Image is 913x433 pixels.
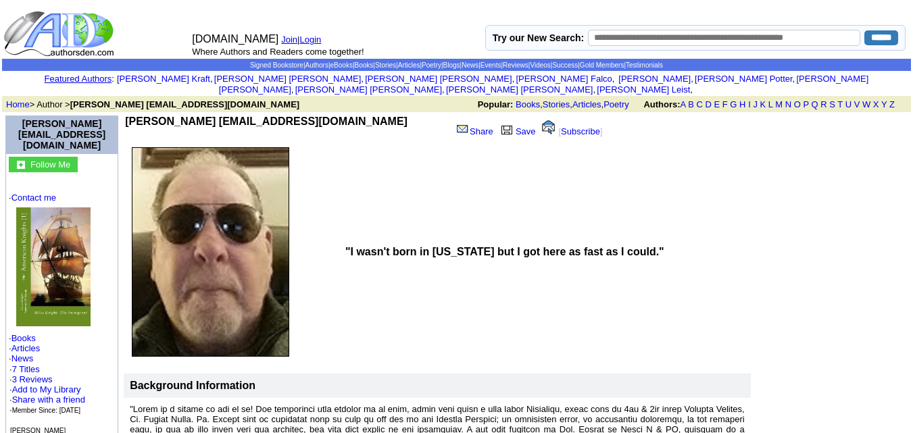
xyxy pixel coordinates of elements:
font: Member Since: [DATE] [12,407,81,414]
a: Success [552,61,578,69]
a: M [775,99,783,109]
a: Gold Members [580,61,624,69]
a: [PERSON_NAME] [EMAIL_ADDRESS][DOMAIN_NAME] [18,118,105,151]
a: Authors [305,61,328,69]
img: alert.gif [542,120,555,134]
a: Events [480,61,501,69]
font: i [364,76,365,83]
a: Testimonials [626,61,663,69]
a: [PERSON_NAME] [PERSON_NAME] [295,84,442,95]
a: Videos [530,61,550,69]
a: V [854,99,860,109]
img: share_page.gif [457,124,468,134]
a: R [820,99,826,109]
a: Subscribe [561,126,600,136]
a: [PERSON_NAME] Potter [695,74,793,84]
b: Authors: [643,99,680,109]
b: [PERSON_NAME] [EMAIL_ADDRESS][DOMAIN_NAME] [70,99,299,109]
font: i [293,86,295,94]
font: i [514,76,516,83]
a: Articles [572,99,601,109]
b: Popular: [478,99,514,109]
img: gc.jpg [17,161,25,169]
a: A [681,99,686,109]
a: [PERSON_NAME] Falco [516,74,612,84]
font: > Author > [6,99,299,109]
a: Stories [375,61,396,69]
font: [ [558,126,561,136]
a: U [845,99,852,109]
a: L [768,99,773,109]
a: Contact me [11,193,56,203]
a: C [696,99,702,109]
a: [PERSON_NAME] [PERSON_NAME] [214,74,361,84]
b: Background Information [130,380,255,391]
a: Featured Authors [45,74,112,84]
img: library.gif [499,124,514,134]
a: Join [281,34,297,45]
a: News [462,61,478,69]
a: I [748,99,751,109]
a: News [11,353,34,363]
font: | [297,34,326,45]
a: P [803,99,808,109]
a: X [873,99,879,109]
font: i [614,76,616,83]
a: J [753,99,758,109]
a: B [688,99,694,109]
a: Signed Bookstore [250,61,303,69]
a: Books [516,99,540,109]
a: H [739,99,745,109]
a: Follow Me [30,158,70,170]
a: Q [811,99,818,109]
font: Where Authors and Readers come together! [192,47,364,57]
a: W [862,99,870,109]
font: [DOMAIN_NAME] [192,33,278,45]
a: Books [11,333,36,343]
font: i [595,86,597,94]
a: Share [455,126,493,136]
a: Books [355,61,374,69]
a: Login [300,34,322,45]
a: N [785,99,791,109]
img: 97917.jpg [132,147,289,357]
a: [PERSON_NAME] [PERSON_NAME] [365,74,512,84]
a: Share with a friend [12,394,85,405]
font: i [795,76,796,83]
a: [PERSON_NAME] [616,74,691,84]
a: Save [498,126,536,136]
font: i [445,86,446,94]
b: "I wasn't born in [US_STATE] but I got here as fast as I could." [345,246,664,257]
a: Articles [11,343,41,353]
font: i [693,76,695,83]
a: [PERSON_NAME] Leist [597,84,690,95]
a: Articles [398,61,420,69]
font: : [45,74,114,84]
a: S [829,99,835,109]
font: , , , , , , , , , , [117,74,868,95]
a: G [730,99,737,109]
a: T [837,99,843,109]
a: Add to My Library [12,384,81,394]
a: E [714,99,720,109]
a: D [705,99,711,109]
font: ] [600,126,603,136]
a: [PERSON_NAME] Kraft [117,74,210,84]
a: F [722,99,728,109]
font: · · · · [9,193,115,415]
font: · · [9,364,85,415]
a: Poetry [422,61,441,69]
a: Stories [543,99,570,109]
font: , , , [478,99,907,109]
font: i [693,86,694,94]
b: [PERSON_NAME] [EMAIL_ADDRESS][DOMAIN_NAME] [125,116,408,127]
a: 7 Titles [12,364,40,374]
a: Poetry [603,99,629,109]
font: · · · [9,384,85,415]
a: O [794,99,801,109]
a: Blogs [443,61,460,69]
a: Home [6,99,30,109]
a: Reviews [503,61,528,69]
a: K [760,99,766,109]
